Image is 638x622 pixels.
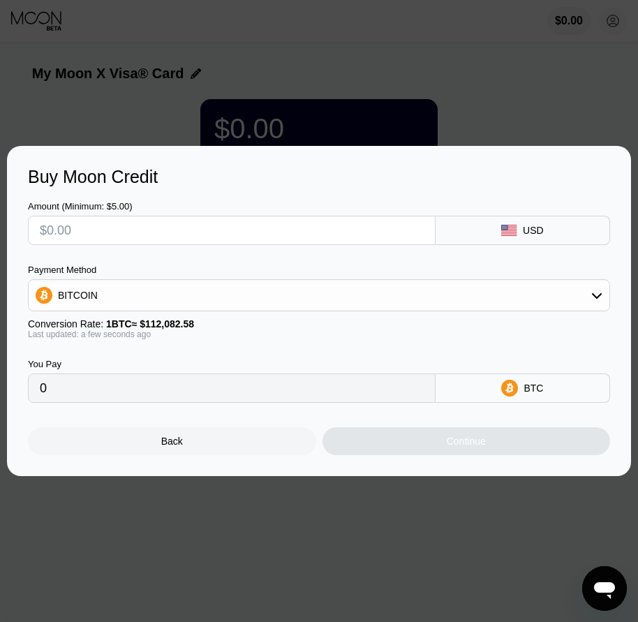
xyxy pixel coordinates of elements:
[523,225,544,236] div: USD
[524,383,543,394] div: BTC
[28,167,610,187] div: Buy Moon Credit
[28,359,436,369] div: You Pay
[106,318,194,329] span: 1 BTC ≈ $112,082.58
[58,290,98,301] div: BITCOIN
[28,265,610,275] div: Payment Method
[28,318,610,329] div: Conversion Rate:
[28,427,316,455] div: Back
[582,566,627,611] iframe: Button to launch messaging window
[40,216,424,244] input: $0.00
[161,436,183,447] div: Back
[28,201,436,212] div: Amount (Minimum: $5.00)
[29,281,609,309] div: BITCOIN
[28,329,610,339] div: Last updated: a few seconds ago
